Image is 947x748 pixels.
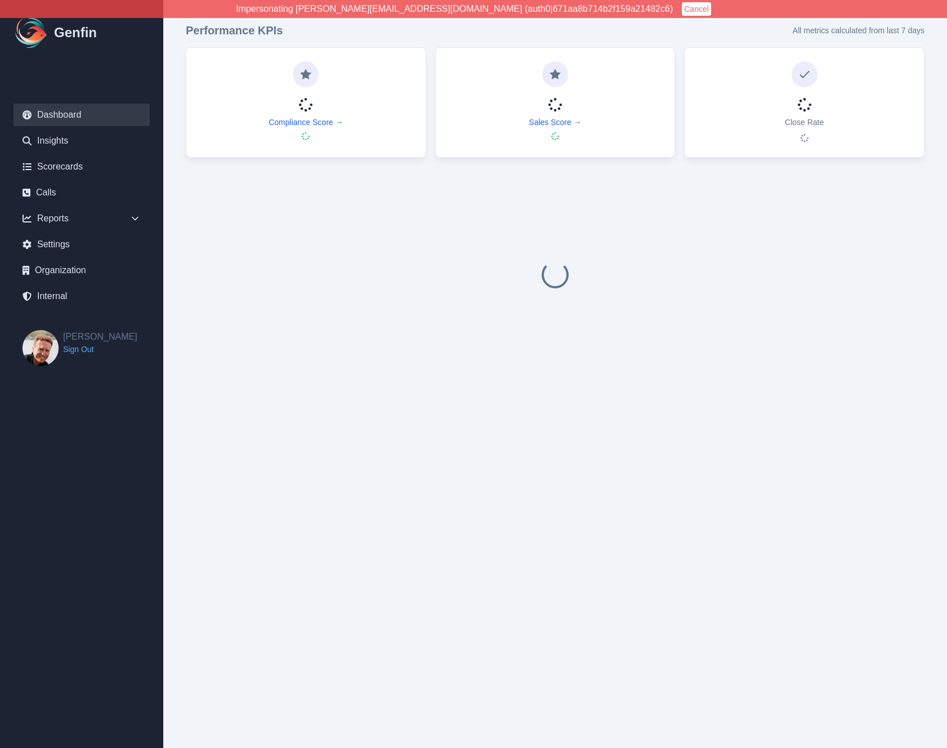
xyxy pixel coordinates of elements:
[682,2,711,16] button: Cancel
[785,117,824,128] p: Close Rate
[14,233,150,256] a: Settings
[14,285,150,308] a: Internal
[14,181,150,204] a: Calls
[14,259,150,282] a: Organization
[14,15,50,51] img: Logo
[14,130,150,152] a: Insights
[529,117,581,128] a: Sales Score →
[63,330,137,344] h2: [PERSON_NAME]
[793,25,924,36] p: All metrics calculated from last 7 days
[23,330,59,366] img: Brian Dunagan
[186,23,283,38] h3: Performance KPIs
[14,155,150,178] a: Scorecards
[14,207,150,230] div: Reports
[54,24,97,42] h1: Genfin
[63,344,137,355] a: Sign Out
[14,104,150,126] a: Dashboard
[269,117,343,128] a: Compliance Score →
